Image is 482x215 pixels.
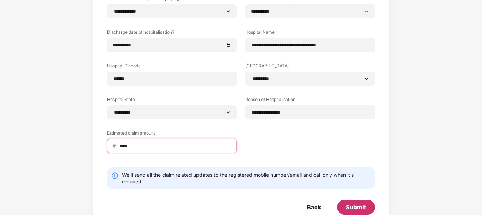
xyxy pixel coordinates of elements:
[245,63,375,72] label: [GEOGRAPHIC_DATA]
[307,203,321,211] div: Back
[226,43,231,47] span: close-circle
[245,29,375,38] label: Hospital Name
[107,96,237,105] label: Hospital State
[113,143,119,149] span: ₹
[245,96,375,105] label: Reason of Hospitalisation
[364,9,369,14] span: close-circle
[107,63,237,72] label: Hospital Pincode
[122,171,371,185] div: We’ll send all the claim related updates to the registered mobile number/email and call only when...
[107,29,237,38] label: Discharge date of hospitalisation?
[107,130,237,139] label: Estimated claim amount
[346,203,366,211] div: Submit
[111,172,118,179] img: svg+xml;base64,PHN2ZyBpZD0iSW5mby0yMHgyMCIgeG1sbnM9Imh0dHA6Ly93d3cudzMub3JnLzIwMDAvc3ZnIiB3aWR0aD...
